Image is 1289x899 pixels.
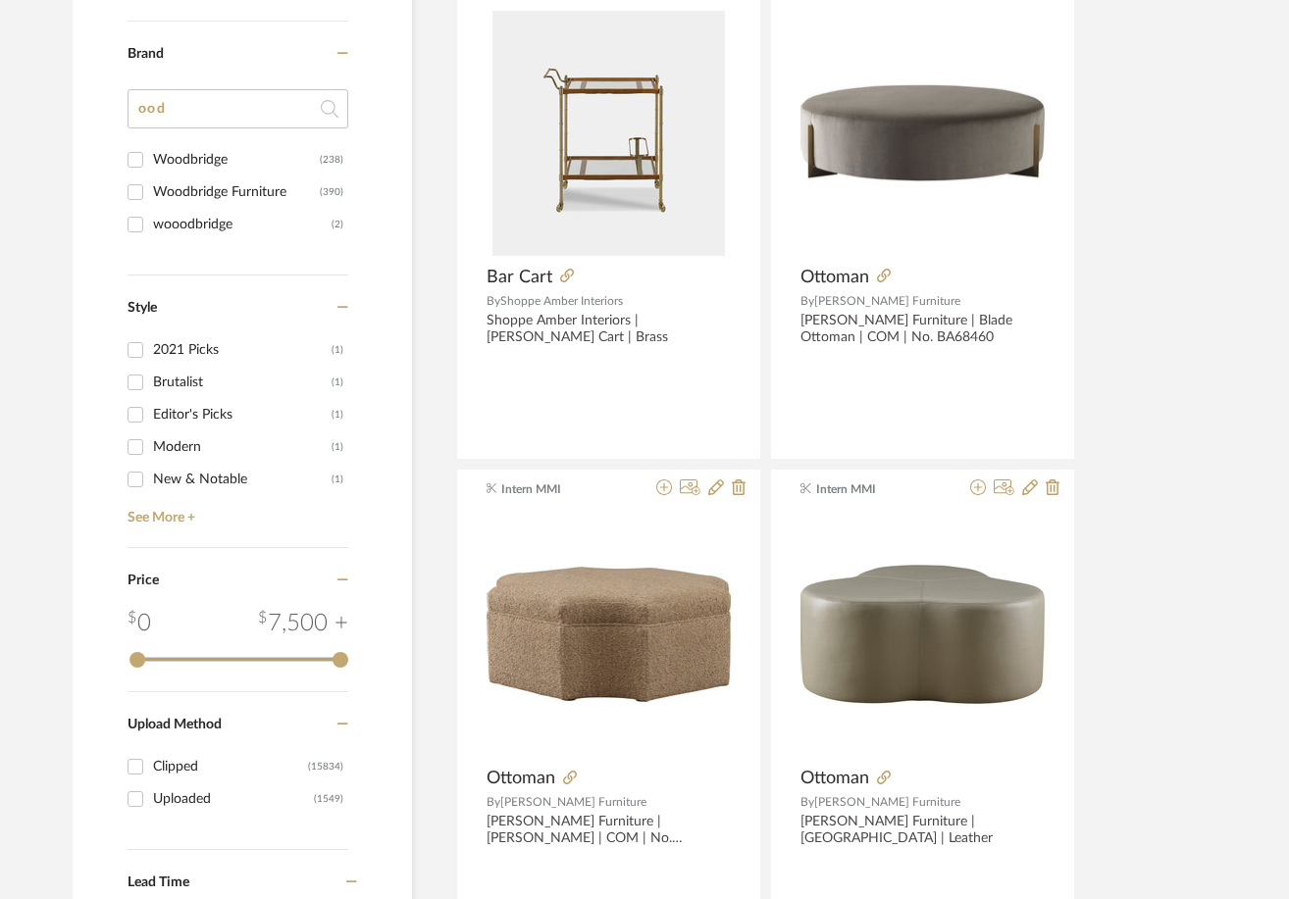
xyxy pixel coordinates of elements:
[800,796,814,808] span: By
[153,431,332,463] div: Modern
[332,431,343,463] div: (1)
[487,768,555,789] span: Ottoman
[153,464,332,495] div: New & Notable
[332,399,343,430] div: (1)
[308,751,343,782] div: (15834)
[816,480,940,498] span: Intern MMI
[153,783,314,815] div: Uploaded
[800,313,1045,346] div: [PERSON_NAME] Furniture | Blade Ottoman | COM | No. BA68460
[492,11,725,256] img: Bar Cart
[128,89,348,128] input: Search Brands
[153,334,332,366] div: 2021 Picks
[332,367,343,398] div: (1)
[814,796,960,808] span: [PERSON_NAME] Furniture
[800,61,1045,205] img: Ottoman
[332,464,343,495] div: (1)
[501,480,625,498] span: Intern MMI
[153,144,320,175] div: Woodbridge
[487,814,731,847] div: [PERSON_NAME] Furniture | [PERSON_NAME] | COM | No. BAA3515O
[487,796,500,808] span: By
[487,313,731,346] div: Shoppe Amber Interiors | [PERSON_NAME] Cart | Brass
[128,718,222,731] span: Upload Method
[814,295,960,307] span: [PERSON_NAME] Furniture
[153,399,332,430] div: Editor's Picks
[500,295,623,307] span: Shoppe Amber Interiors
[314,783,343,815] div: (1549)
[128,47,164,61] span: Brand
[128,301,157,315] span: Style
[123,495,348,526] a: See More +
[128,875,189,889] span: Lead Time
[487,295,500,307] span: By
[320,144,343,175] div: (238)
[487,267,552,288] span: Bar Cart
[800,768,869,789] span: Ottoman
[128,606,151,641] div: 0
[800,267,869,288] span: Ottoman
[153,176,320,208] div: Woodbridge Furniture
[153,209,332,240] div: wooodbridge
[487,562,731,706] img: Ottoman
[800,814,1045,847] div: [PERSON_NAME] Furniture | [GEOGRAPHIC_DATA] | Leather
[800,562,1045,706] img: Ottoman
[153,751,308,782] div: Clipped
[258,606,348,641] div: 7,500 +
[128,574,159,587] span: Price
[332,209,343,240] div: (2)
[332,334,343,366] div: (1)
[320,176,343,208] div: (390)
[500,796,646,808] span: [PERSON_NAME] Furniture
[153,367,332,398] div: Brutalist
[800,295,814,307] span: By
